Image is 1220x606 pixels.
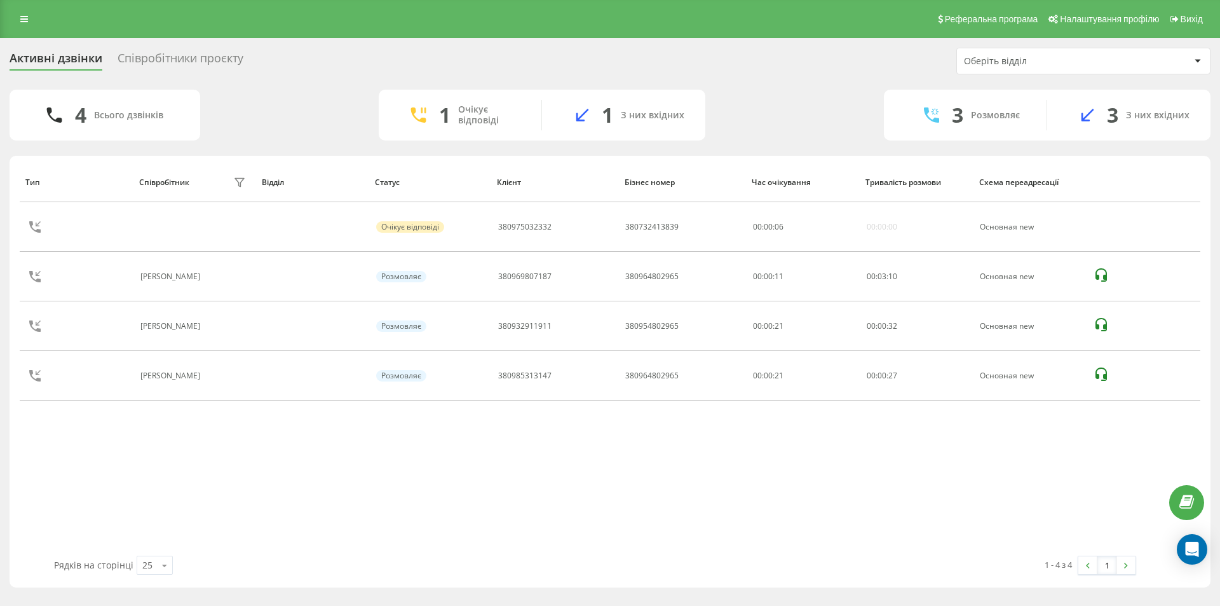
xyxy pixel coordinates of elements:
span: 00 [867,320,876,331]
div: [PERSON_NAME] [140,371,203,380]
span: 00 [764,221,773,232]
span: Вихід [1181,14,1203,24]
div: 3 [1107,103,1118,127]
div: Всього дзвінків [94,110,163,121]
span: Налаштування профілю [1060,14,1159,24]
div: 380954802965 [625,322,679,331]
span: Рядків на сторінці [54,559,133,571]
div: : : [753,223,783,231]
div: З них вхідних [621,110,684,121]
div: Співробітник [139,178,189,187]
div: Співробітники проєкту [118,52,243,71]
div: 00:00:00 [867,223,897,231]
div: 00:00:21 [753,371,853,380]
div: 380969807187 [498,272,552,281]
span: 00 [878,320,886,331]
div: Очікує відповіді [376,221,444,233]
div: Розмовляє [376,370,426,382]
div: 00:00:21 [753,322,853,331]
span: 27 [888,370,897,381]
div: 380964802965 [625,272,679,281]
div: Клієнт [497,178,613,187]
div: 380985313147 [498,371,552,380]
div: [PERSON_NAME] [140,322,203,331]
div: З них вхідних [1126,110,1189,121]
div: [PERSON_NAME] [140,272,203,281]
div: Оберіть відділ [964,56,1116,67]
span: 00 [867,370,876,381]
span: 10 [888,271,897,282]
div: : : [867,371,897,380]
a: 1 [1097,556,1116,574]
div: Активні дзвінки [10,52,102,71]
div: Основная new [980,272,1080,281]
div: Тип [25,178,127,187]
div: 380964802965 [625,371,679,380]
div: Розмовляє [376,320,426,332]
div: Розмовляє [376,271,426,282]
div: Статус [375,178,485,187]
div: 380932911911 [498,322,552,331]
div: Схема переадресації [979,178,1081,187]
div: 380975032332 [498,223,552,231]
div: Основная new [980,223,1080,231]
div: Основная new [980,371,1080,380]
div: 1 [602,103,613,127]
div: Тривалість розмови [865,178,967,187]
div: : : [867,272,897,281]
div: 380732413839 [625,223,679,231]
div: 25 [142,559,152,572]
div: Основная new [980,322,1080,331]
div: 00:00:11 [753,272,853,281]
div: : : [867,322,897,331]
div: 4 [75,103,86,127]
div: Open Intercom Messenger [1177,534,1207,565]
span: 06 [775,221,783,232]
div: 1 - 4 з 4 [1045,558,1072,571]
div: Час очікування [752,178,853,187]
div: Відділ [262,178,363,187]
div: 1 [439,103,451,127]
div: 3 [952,103,963,127]
div: Очікує відповіді [458,104,522,126]
span: 00 [753,221,762,232]
div: Бізнес номер [625,178,740,187]
span: 00 [867,271,876,282]
span: 00 [878,370,886,381]
span: 03 [878,271,886,282]
span: Реферальна програма [945,14,1038,24]
span: 32 [888,320,897,331]
div: Розмовляє [971,110,1020,121]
